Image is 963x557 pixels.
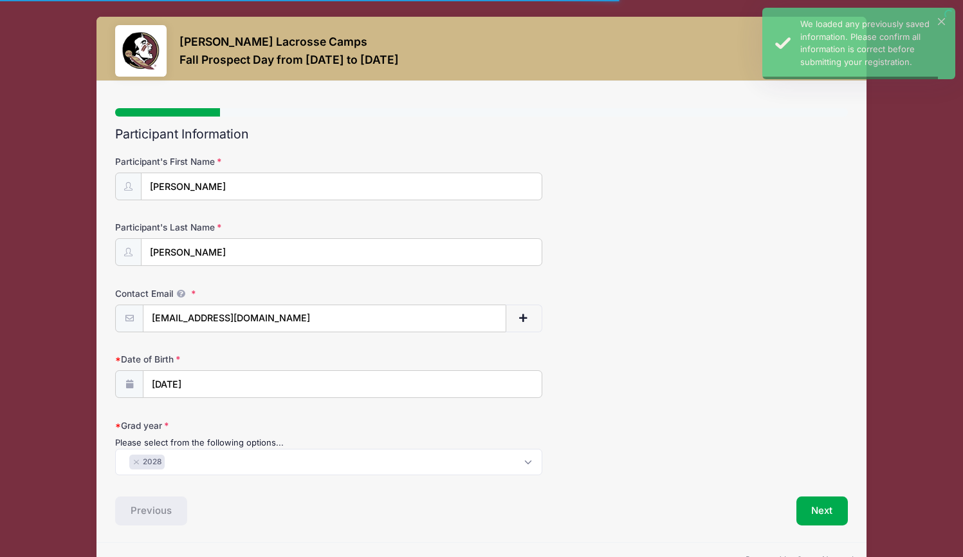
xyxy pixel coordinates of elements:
input: email@email.com [143,305,506,332]
input: Participant's First Name [141,173,542,200]
label: Participant's Last Name [115,221,360,234]
button: Next [796,496,848,526]
label: Date of Birth [115,353,360,366]
button: Remove item [133,460,140,465]
label: Grad year [115,419,360,432]
input: mm/dd/yyyy [143,370,542,398]
div: Please select from the following options... [115,437,542,449]
h3: Fall Prospect Day from [DATE] to [DATE] [179,53,399,66]
span: 2028 [143,457,161,468]
label: Participant's First Name [115,155,360,168]
h2: Participant Information [115,127,848,142]
button: × [938,18,945,25]
textarea: Search [122,456,129,467]
h3: [PERSON_NAME] Lacrosse Camps [179,35,399,48]
div: We loaded any previously saved information. Please confirm all information is correct before subm... [800,18,945,68]
input: Participant's Last Name [141,238,542,266]
li: 2028 [129,455,165,469]
label: Contact Email [115,287,360,300]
